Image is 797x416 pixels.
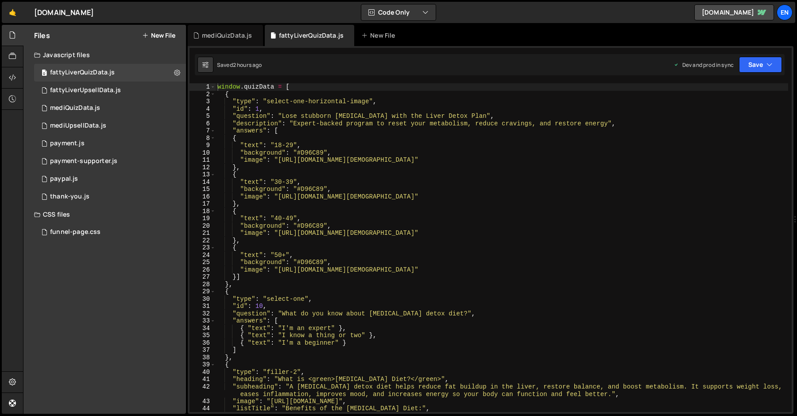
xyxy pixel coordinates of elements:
div: 16956/46550.js [34,170,186,188]
div: 40 [190,369,216,376]
div: 22 [190,237,216,245]
div: 16956/46566.js [34,64,186,82]
div: 44 [190,405,216,412]
div: 16956/47008.css [34,223,186,241]
div: 23 [190,244,216,252]
div: 16956/46701.js [34,117,186,135]
div: 36 [190,339,216,347]
div: 17 [190,200,216,208]
div: 42 [190,383,216,398]
div: [DOMAIN_NAME] [34,7,94,18]
div: 20 [190,222,216,230]
div: fattyLiverUpsellData.js [50,86,121,94]
div: 25 [190,259,216,266]
button: Code Only [361,4,436,20]
div: 1 [190,83,216,91]
div: fattyLiverQuizData.js [50,69,115,77]
div: 19 [190,215,216,222]
h2: Files [34,31,50,40]
div: 39 [190,361,216,369]
div: paypal.js [50,175,78,183]
div: 21 [190,229,216,237]
div: 12 [190,164,216,171]
div: 16956/46700.js [34,99,186,117]
div: 34 [190,325,216,332]
div: mediQuizData.js [50,104,100,112]
div: 2 hours ago [233,61,262,69]
div: 16956/46524.js [34,188,186,206]
div: 16956/46565.js [34,82,186,99]
div: 7 [190,127,216,135]
div: 16956/46552.js [34,152,186,170]
div: 14 [190,179,216,186]
div: 3 [190,98,216,105]
div: 6 [190,120,216,128]
div: 5 [190,113,216,120]
div: 10 [190,149,216,157]
div: 16 [190,193,216,201]
div: 2 [190,91,216,98]
button: New File [142,32,175,39]
div: New File [361,31,398,40]
div: 9 [190,142,216,149]
div: 4 [190,105,216,113]
div: funnel-page.css [50,228,101,236]
div: 13 [190,171,216,179]
div: Javascript files [23,46,186,64]
div: 37 [190,346,216,354]
div: 35 [190,332,216,339]
div: 31 [190,303,216,310]
div: 41 [190,376,216,383]
div: 32 [190,310,216,318]
div: CSS files [23,206,186,223]
div: 18 [190,208,216,215]
div: 11 [190,156,216,164]
div: 15 [190,186,216,193]
div: mediUpsellData.js [50,122,106,130]
div: Dev and prod in sync [673,61,734,69]
div: 8 [190,135,216,142]
div: thank-you.js [50,193,89,201]
div: fattyLiverQuizData.js [279,31,344,40]
div: payment.js [50,140,85,148]
div: 27 [190,273,216,281]
button: Save [739,57,782,73]
div: payment-supporter.js [50,157,117,165]
div: 29 [190,288,216,295]
div: 43 [190,398,216,405]
div: 26 [190,266,216,274]
div: 38 [190,354,216,362]
a: En [777,4,793,20]
a: 🤙 [2,2,23,23]
div: 33 [190,317,216,325]
div: 28 [190,281,216,288]
div: 16956/46551.js [34,135,186,152]
div: 30 [190,295,216,303]
div: mediQuizData.js [202,31,252,40]
span: 0 [42,70,47,77]
div: Saved [217,61,262,69]
a: [DOMAIN_NAME] [694,4,774,20]
div: 24 [190,252,216,259]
